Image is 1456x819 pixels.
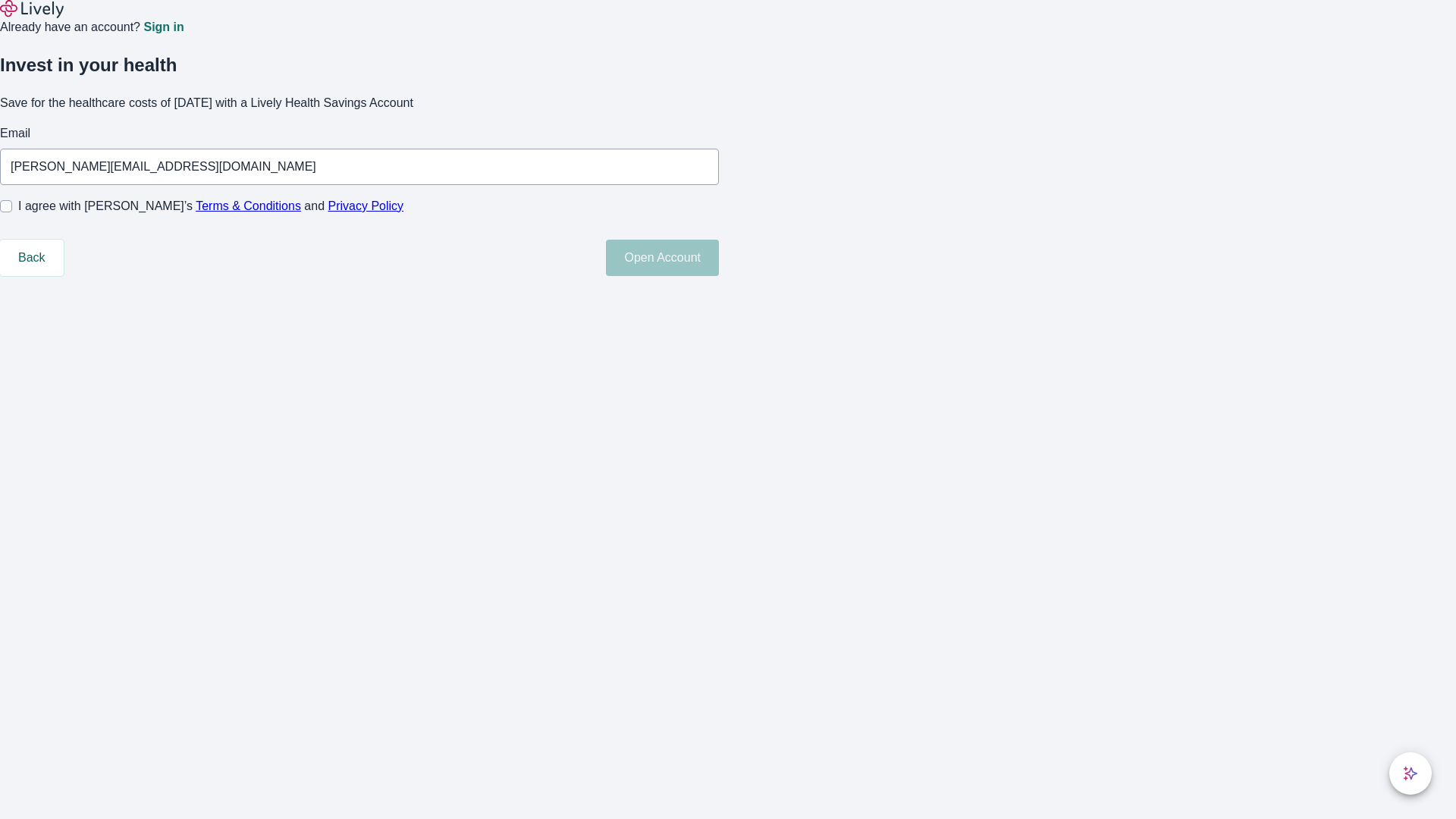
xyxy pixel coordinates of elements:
[196,199,301,212] a: Terms & Conditions
[328,199,404,212] a: Privacy Policy
[1403,766,1418,781] svg: Lively AI Assistant
[1389,752,1432,795] button: chat
[18,197,403,215] span: I agree with [PERSON_NAME]’s and
[143,21,184,33] a: Sign in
